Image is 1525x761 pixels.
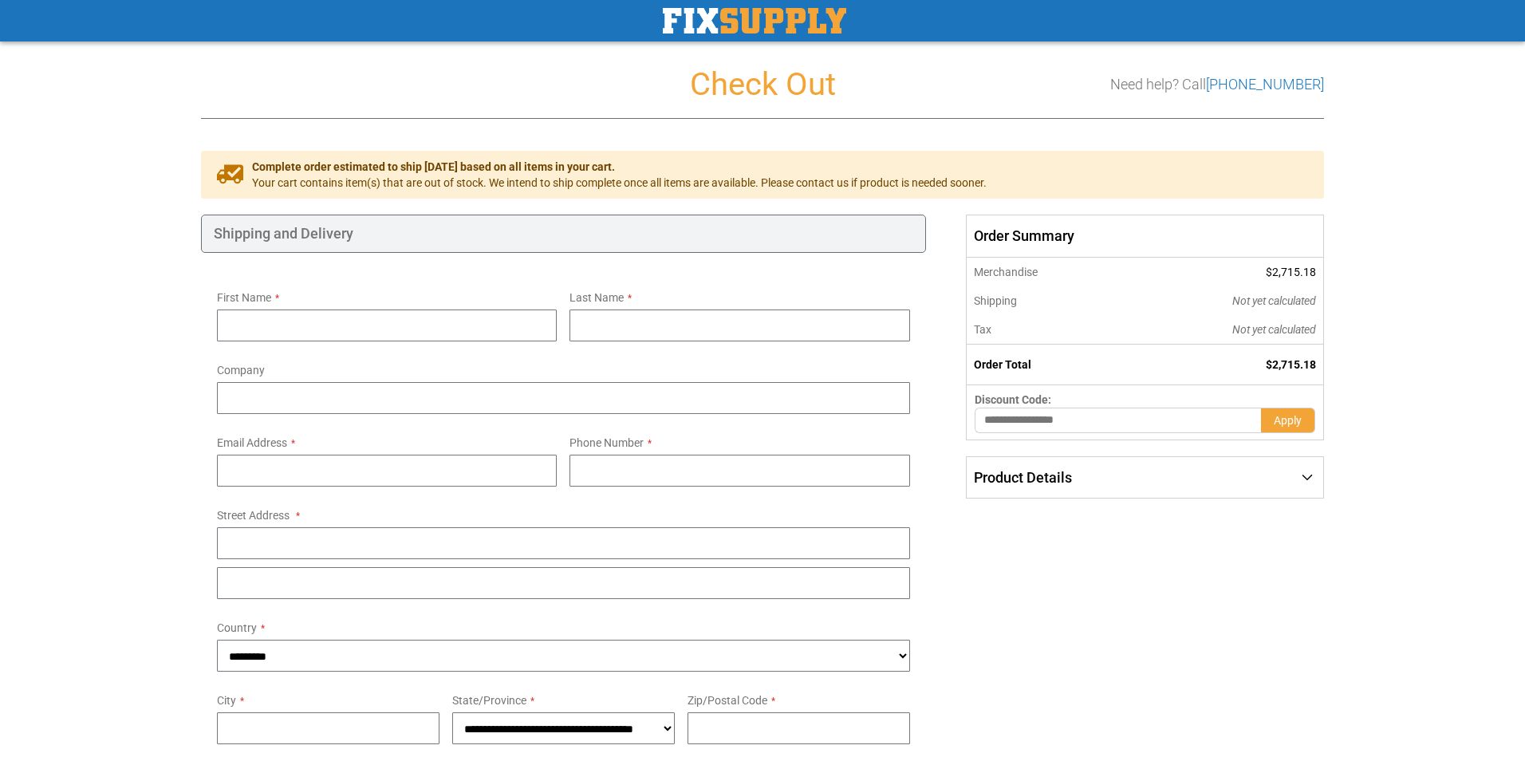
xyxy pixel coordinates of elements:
[252,159,987,175] span: Complete order estimated to ship [DATE] based on all items in your cart.
[663,8,846,34] img: Fix Industrial Supply
[452,694,526,707] span: State/Province
[688,694,767,707] span: Zip/Postal Code
[974,469,1072,486] span: Product Details
[201,67,1324,102] h1: Check Out
[966,315,1125,345] th: Tax
[201,215,926,253] div: Shipping and Delivery
[252,175,987,191] span: Your cart contains item(s) that are out of stock. We intend to ship complete once all items are a...
[217,694,236,707] span: City
[974,358,1031,371] strong: Order Total
[1110,77,1324,93] h3: Need help? Call
[1266,266,1316,278] span: $2,715.18
[569,291,624,304] span: Last Name
[975,393,1051,406] span: Discount Code:
[966,258,1125,286] th: Merchandise
[217,364,265,377] span: Company
[1232,294,1316,307] span: Not yet calculated
[217,509,290,522] span: Street Address
[1266,358,1316,371] span: $2,715.18
[1261,408,1315,433] button: Apply
[966,215,1324,258] span: Order Summary
[569,436,644,449] span: Phone Number
[217,621,257,634] span: Country
[217,291,271,304] span: First Name
[974,294,1017,307] span: Shipping
[1274,414,1302,427] span: Apply
[1232,323,1316,336] span: Not yet calculated
[663,8,846,34] a: store logo
[1206,76,1324,93] a: [PHONE_NUMBER]
[217,436,287,449] span: Email Address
